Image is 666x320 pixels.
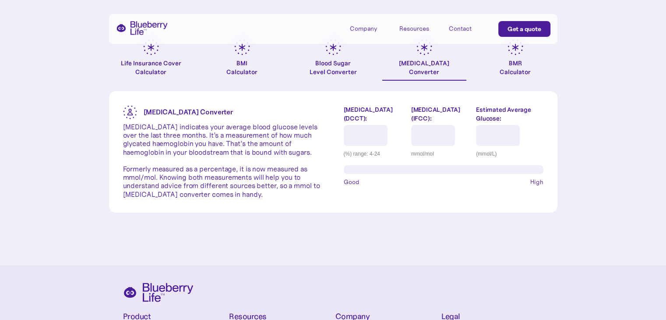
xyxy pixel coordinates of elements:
div: (%) range: 4-24 [344,149,405,158]
a: BMRCalculator [473,39,557,81]
a: BMICalculator [200,39,284,81]
a: Contact [449,21,488,36]
div: Get a quote [507,25,541,33]
div: Company [350,25,377,32]
div: Resources [399,25,429,32]
div: Company [350,21,389,36]
a: Get a quote [498,21,550,37]
div: mmol/mol [411,149,469,158]
a: [MEDICAL_DATA]Converter [382,39,466,81]
div: BMR Calculator [500,59,531,76]
div: Contact [449,25,472,32]
div: (mmol/L) [476,149,543,158]
div: Life Insurance Cover Calculator [109,59,193,76]
strong: [MEDICAL_DATA] Converter [144,107,233,116]
div: Blood Sugar Level Converter [310,59,357,76]
a: Blood SugarLevel Converter [291,39,375,81]
div: BMI Calculator [226,59,257,76]
label: Estimated Average Glucose: [476,105,543,123]
label: [MEDICAL_DATA] (DCCT): [344,105,405,123]
p: [MEDICAL_DATA] indicates your average blood glucose levels over the last three months. It’s a mea... [123,123,323,199]
span: High [530,178,543,186]
div: Resources [399,21,439,36]
a: home [116,21,168,35]
label: [MEDICAL_DATA] (IFCC): [411,105,469,123]
span: Good [344,178,359,186]
a: Life Insurance Cover Calculator [109,39,193,81]
div: [MEDICAL_DATA] Converter [399,59,449,76]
